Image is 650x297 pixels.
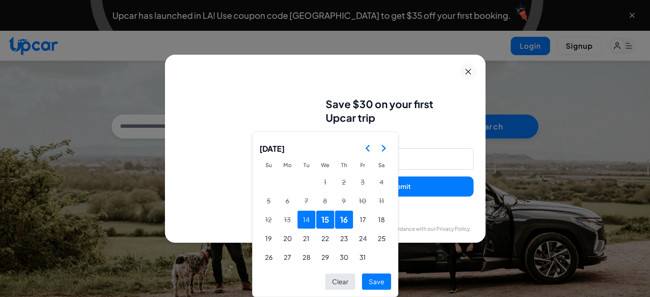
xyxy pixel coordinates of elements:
h3: Save $30 on your first Upcar trip [326,97,473,124]
button: Wednesday, October 8th, 2025 [316,192,334,210]
button: Tuesday, October 28th, 2025 [297,248,315,266]
table: October 2025 [259,158,391,267]
button: Thursday, October 9th, 2025 [335,192,353,210]
button: Saturday, October 4th, 2025 [373,173,391,191]
button: Thursday, October 23rd, 2025 [335,229,353,247]
button: Monday, October 20th, 2025 [279,229,297,247]
button: Saturday, October 11th, 2025 [373,192,391,210]
button: Save [362,273,391,290]
th: Wednesday [316,158,335,173]
th: Sunday [259,158,278,173]
button: Clear [325,273,355,290]
button: Sunday, October 12th, 2025 [260,211,278,229]
p: Your email will be used in accordance with our Privacy Policy. [326,226,473,232]
span: [DATE] [259,139,285,158]
th: Monday [278,158,297,173]
button: Thursday, October 16th, 2025, selected [335,211,353,229]
th: Friday [353,158,372,173]
button: Friday, October 17th, 2025 [354,211,372,229]
button: Tuesday, October 7th, 2025 [297,192,315,210]
button: Wednesday, October 1st, 2025 [316,173,334,191]
button: Saturday, October 25th, 2025 [373,229,391,247]
button: Monday, October 6th, 2025 [279,192,297,210]
th: Thursday [335,158,353,173]
button: Submit [326,176,473,197]
button: Friday, October 10th, 2025 [354,192,372,210]
button: Go to the Next Month [376,141,391,156]
th: Tuesday [297,158,316,173]
button: Sunday, October 19th, 2025 [260,229,278,247]
button: Wednesday, October 29th, 2025 [316,248,334,266]
button: Thursday, October 30th, 2025 [335,248,353,266]
button: Wednesday, October 15th, 2025, selected [316,211,334,229]
button: Sunday, October 5th, 2025 [260,192,278,210]
img: Family enjoying car ride [165,55,314,243]
th: Saturday [372,158,391,173]
button: Friday, October 3rd, 2025 [354,173,372,191]
button: Friday, October 24th, 2025 [354,229,372,247]
button: Wednesday, October 22nd, 2025 [316,229,334,247]
button: Saturday, October 18th, 2025 [373,211,391,229]
button: Friday, October 31st, 2025 [354,248,372,266]
button: Thursday, October 2nd, 2025 [335,173,353,191]
button: Monday, October 13th, 2025 [279,211,297,229]
button: Monday, October 27th, 2025 [279,248,297,266]
button: Today, Tuesday, October 14th, 2025 [297,211,315,229]
button: Tuesday, October 21st, 2025 [297,229,315,247]
button: Go to the Previous Month [360,141,376,156]
button: Sunday, October 26th, 2025 [260,248,278,266]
